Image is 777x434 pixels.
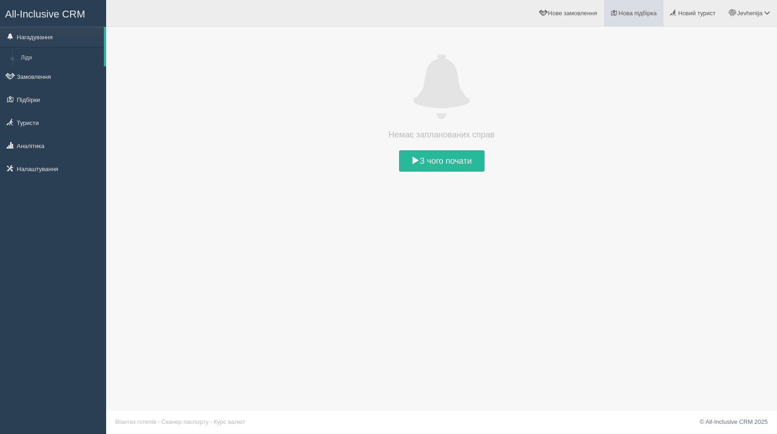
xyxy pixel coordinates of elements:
a: Сканер паспорту [161,418,209,425]
a: Курс валют [214,418,245,425]
span: Нове замовлення [548,10,597,17]
span: · [210,418,212,425]
span: Jevhenija [737,10,762,17]
a: All-Inclusive CRM [0,0,106,26]
h4: Немає запланованих справ [372,128,511,141]
a: © All-Inclusive CRM 2025 [699,418,768,425]
span: All-Inclusive CRM [5,8,85,20]
span: · [158,418,160,425]
a: З чого почати [399,150,484,172]
span: Нова підбірка [619,10,657,17]
a: Ліди [17,50,104,66]
span: Новий турист [678,10,716,17]
a: Візитки готелів [115,418,156,425]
